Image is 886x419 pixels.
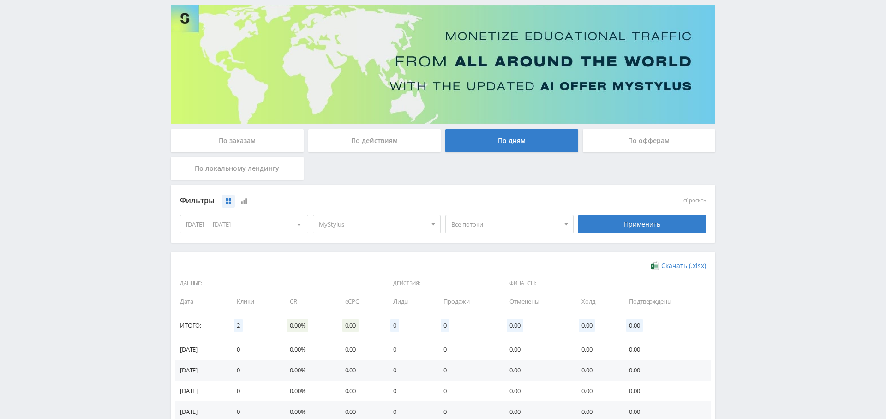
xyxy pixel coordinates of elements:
[434,291,500,312] td: Продажи
[583,129,716,152] div: По офферам
[390,319,399,332] span: 0
[683,198,706,204] button: сбросить
[620,339,711,360] td: 0.00
[171,129,304,152] div: По заказам
[384,360,434,381] td: 0
[175,276,382,292] span: Данные:
[281,291,335,312] td: CR
[500,360,572,381] td: 0.00
[281,360,335,381] td: 0.00%
[281,381,335,401] td: 0.00%
[171,5,715,124] img: Banner
[180,194,574,208] div: Фильтры
[651,261,659,270] img: xlsx
[579,319,595,332] span: 0.00
[445,129,578,152] div: По дням
[319,215,427,233] span: MyStylus
[572,291,620,312] td: Холд
[384,339,434,360] td: 0
[281,339,335,360] td: 0.00%
[342,319,359,332] span: 0.00
[451,215,559,233] span: Все потоки
[336,339,384,360] td: 0.00
[441,319,449,332] span: 0
[626,319,642,332] span: 0.00
[171,157,304,180] div: По локальному лендингу
[572,339,620,360] td: 0.00
[503,276,708,292] span: Финансы:
[500,339,572,360] td: 0.00
[620,360,711,381] td: 0.00
[308,129,441,152] div: По действиям
[227,381,281,401] td: 0
[572,360,620,381] td: 0.00
[175,360,227,381] td: [DATE]
[572,381,620,401] td: 0.00
[434,339,500,360] td: 0
[500,291,572,312] td: Отменены
[434,381,500,401] td: 0
[336,291,384,312] td: eCPC
[175,381,227,401] td: [DATE]
[175,291,227,312] td: Дата
[384,291,434,312] td: Лиды
[227,360,281,381] td: 0
[434,360,500,381] td: 0
[287,319,308,332] span: 0.00%
[227,339,281,360] td: 0
[227,291,281,312] td: Клики
[620,381,711,401] td: 0.00
[336,381,384,401] td: 0.00
[175,312,227,339] td: Итого:
[384,381,434,401] td: 0
[500,381,572,401] td: 0.00
[507,319,523,332] span: 0.00
[234,319,243,332] span: 2
[180,215,308,233] div: [DATE] — [DATE]
[336,360,384,381] td: 0.00
[651,261,706,270] a: Скачать (.xlsx)
[175,339,227,360] td: [DATE]
[578,215,706,233] div: Применить
[661,262,706,269] span: Скачать (.xlsx)
[386,276,498,292] span: Действия:
[620,291,711,312] td: Подтверждены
